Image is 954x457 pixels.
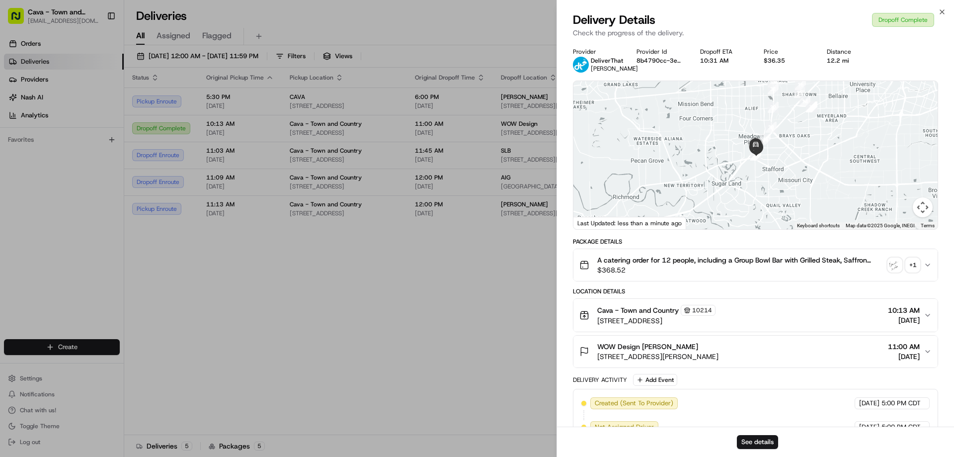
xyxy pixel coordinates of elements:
div: Location Details [573,287,938,295]
span: A catering order for 12 people, including a Group Bowl Bar with Grilled Steak, Saffron Basmati Wh... [597,255,884,265]
a: Terms (opens in new tab) [921,223,935,228]
span: [DATE] [888,352,920,362]
span: 10214 [692,306,712,314]
span: [PERSON_NAME] [591,65,638,73]
span: 5:00 PM CDT [881,423,921,432]
p: Check the progress of the delivery. [573,28,938,38]
button: signature_proof_of_delivery image+1 [888,258,920,272]
div: 34 [756,130,775,149]
div: Last Updated: less than a minute ago [573,217,686,229]
div: Distance [827,48,874,56]
span: [DATE] [888,315,920,325]
div: 13 [802,97,821,116]
span: [STREET_ADDRESS] [597,316,715,326]
img: Google [576,216,609,229]
button: Cava - Town and Country10214[STREET_ADDRESS]10:13 AM[DATE] [573,299,938,332]
img: signature_proof_of_delivery image [888,258,902,272]
div: 33 [762,118,781,137]
div: 12 [802,97,821,116]
button: Add Event [633,374,677,386]
span: DeliverThat [591,57,623,65]
div: Provider Id [636,48,684,56]
div: 16 [791,75,810,94]
button: Map camera controls [913,197,933,217]
div: Delivery Activity [573,376,627,384]
img: profile_deliverthat_partner.png [573,57,589,73]
button: 8b4790cc-3ebe-497e-a81e-96bae13d4c07 [636,57,684,65]
div: 31 [764,80,783,98]
span: [DATE] [859,423,879,432]
button: Keyboard shortcuts [797,222,840,229]
span: [STREET_ADDRESS][PERSON_NAME] [597,352,718,362]
span: $368.52 [597,265,884,275]
div: 32 [764,98,783,117]
span: 10:13 AM [888,305,920,315]
div: Provider [573,48,621,56]
div: 15 [790,83,809,102]
span: 11:00 AM [888,342,920,352]
span: Not Assigned Driver [595,423,654,432]
button: A catering order for 12 people, including a Group Bowl Bar with Grilled Steak, Saffron Basmati Wh... [573,249,938,281]
div: Package Details [573,238,938,246]
span: [DATE] [859,399,879,408]
div: 14 [795,92,814,111]
span: Created (Sent To Provider) [595,399,673,408]
span: 5:00 PM CDT [881,399,921,408]
div: 12.2 mi [827,57,874,65]
div: Dropoff ETA [700,48,748,56]
a: Open this area in Google Maps (opens a new window) [576,216,609,229]
span: Cava - Town and Country [597,305,679,315]
button: WOW Design [PERSON_NAME][STREET_ADDRESS][PERSON_NAME]11:00 AM[DATE] [573,336,938,367]
button: See details [737,435,778,449]
span: WOW Design [PERSON_NAME] [597,342,698,352]
div: Price [764,48,811,56]
span: Delivery Details [573,12,655,28]
div: + 1 [906,258,920,272]
div: $36.35 [764,57,811,65]
div: 10:31 AM [700,57,748,65]
span: Map data ©2025 Google, INEGI [846,223,915,228]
